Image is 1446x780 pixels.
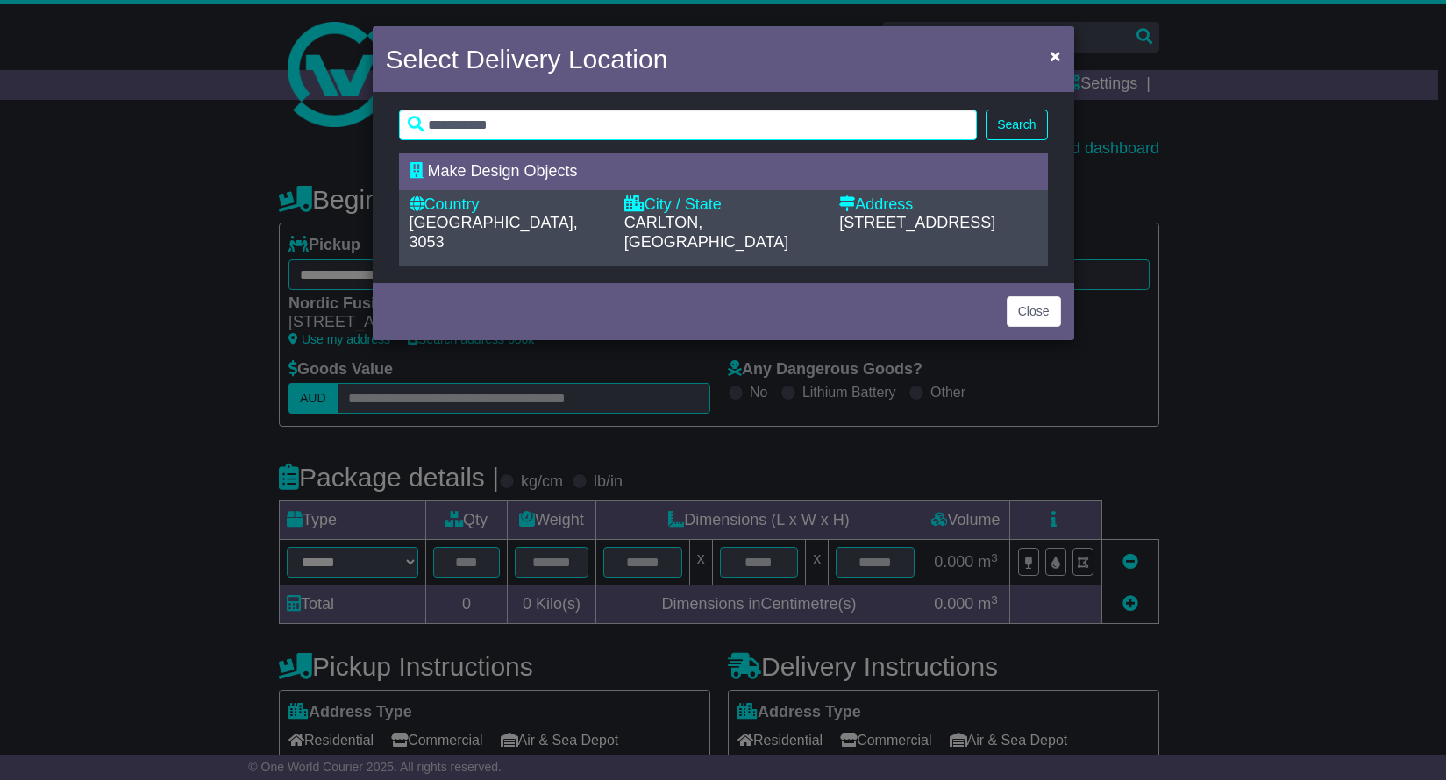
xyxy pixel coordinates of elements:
[986,110,1047,140] button: Search
[1007,296,1061,327] button: Close
[624,214,788,251] span: CARLTON, [GEOGRAPHIC_DATA]
[839,195,1036,215] div: Address
[410,214,578,251] span: [GEOGRAPHIC_DATA], 3053
[428,162,578,180] span: Make Design Objects
[839,214,995,231] span: [STREET_ADDRESS]
[1041,38,1069,74] button: Close
[624,195,822,215] div: City / State
[386,39,668,79] h4: Select Delivery Location
[410,195,607,215] div: Country
[1050,46,1060,66] span: ×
